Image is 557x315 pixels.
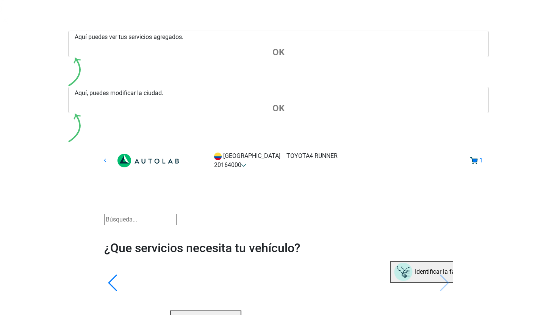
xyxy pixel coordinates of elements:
button: Close [69,104,488,113]
a: Ir al paso anterior [104,157,106,164]
img: Flag of COLOMBIA [214,153,222,160]
p: Aquí puedes ver tus servicios agregados. [75,33,488,42]
input: Búsqueda... [104,214,177,225]
span: 1 [479,157,483,164]
span: 2016 [214,161,228,168]
button: Close [69,48,488,57]
button: Identificar la falla [390,261,465,283]
button: 1 [469,156,483,165]
h2: ¿Que servicios necesita tu vehículo? [104,241,453,255]
span: 4 RUNNER [310,152,338,159]
span: Identificar la falla [415,268,462,276]
span: 4000 [228,161,241,168]
span: TOYOTA [286,152,310,159]
img: Identificar la falla [393,262,413,282]
p: Aquí, puedes modificar la ciudad. [75,89,488,98]
span: [GEOGRAPHIC_DATA] [223,152,280,159]
div: Previous slide [108,274,118,291]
